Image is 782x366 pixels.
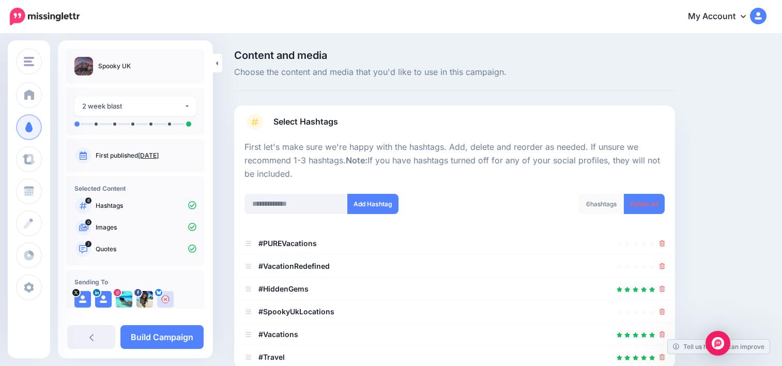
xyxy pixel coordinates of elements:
[96,201,196,210] p: Hashtags
[74,57,93,75] img: ca0a1131652fe5c38c283c2959cef22d_thumb.jpg
[96,223,196,232] p: Images
[74,185,196,192] h4: Selected Content
[258,284,309,293] b: #HiddenGems
[85,197,91,204] span: 6
[85,219,91,225] span: 0
[74,278,196,286] h4: Sending To
[678,4,766,29] a: My Account
[82,100,184,112] div: 2 week blast
[244,141,665,181] p: First let's make sure we're happy with the hashtags. Add, delete and reorder as needed. If unsure...
[10,8,80,25] img: Missinglettr
[586,200,590,208] span: 6
[138,151,159,159] a: [DATE]
[98,61,131,71] p: Spooky UK
[258,353,285,361] b: #Travel
[624,194,665,214] a: Delete All
[24,57,34,66] img: menu.png
[157,291,174,308] img: user_default_image.png
[578,194,624,214] div: hashtags
[136,291,153,308] img: 356244968_765863905540946_8296864197697887828_n-bsa149533.jpg
[96,151,196,160] p: First published
[74,96,196,116] button: 2 week blast
[244,114,665,141] a: Select Hashtags
[273,115,338,129] span: Select Hashtags
[234,66,675,79] span: Choose the content and media that you'd like to use in this campaign.
[668,340,770,354] a: Tell us how we can improve
[347,194,398,214] button: Add Hashtag
[258,330,298,339] b: #Vacations
[234,50,675,60] span: Content and media
[706,331,730,356] div: Open Intercom Messenger
[258,307,334,316] b: #SpookyUkLocations
[258,262,330,270] b: #VacationRedefined
[74,291,91,308] img: user_default_image.png
[116,291,132,308] img: 65307149_513108102562212_2367582558503305216_n-bsa100037.jpg
[85,241,91,247] span: 7
[258,239,317,248] b: #PUREVacations
[95,291,112,308] img: user_default_image.png
[96,245,196,254] p: Quotes
[346,155,367,165] b: Note:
